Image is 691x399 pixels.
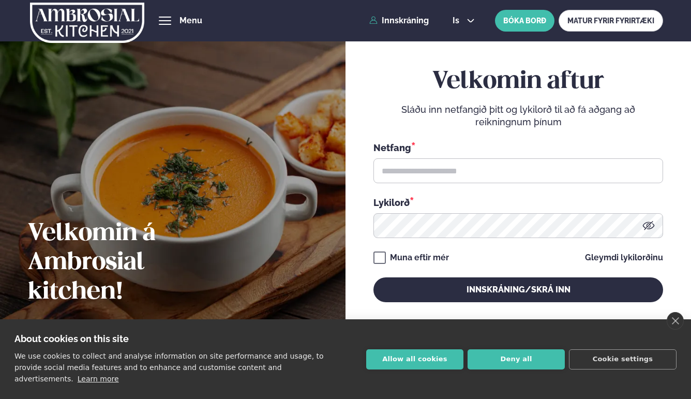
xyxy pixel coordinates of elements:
[569,349,677,370] button: Cookie settings
[495,10,554,32] button: BÓKA BORÐ
[366,349,463,370] button: Allow all cookies
[28,318,243,343] p: Ef eitthvað sameinar fólk, þá er [PERSON_NAME] matarferðalag.
[373,141,663,154] div: Netfang
[559,10,663,32] a: MATUR FYRIR FYRIRTÆKI
[14,333,129,344] strong: About cookies on this site
[373,104,663,128] p: Sláðu inn netfangið þitt og lykilorð til að fá aðgang að reikningnum þínum
[30,2,144,44] img: logo
[14,352,324,383] p: We use cookies to collect and analyse information on site performance and usage, to provide socia...
[444,17,483,25] button: is
[78,375,119,383] a: Learn more
[468,349,565,370] button: Deny all
[373,196,663,209] div: Lykilorð
[369,16,429,25] a: Innskráning
[373,277,663,302] button: Innskráning/Skrá inn
[667,312,684,330] a: close
[28,219,243,306] h2: Velkomin á Ambrosial kitchen!
[585,254,663,262] a: Gleymdi lykilorðinu
[159,14,171,27] button: hamburger
[453,17,462,25] span: is
[373,67,663,96] h2: Velkomin aftur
